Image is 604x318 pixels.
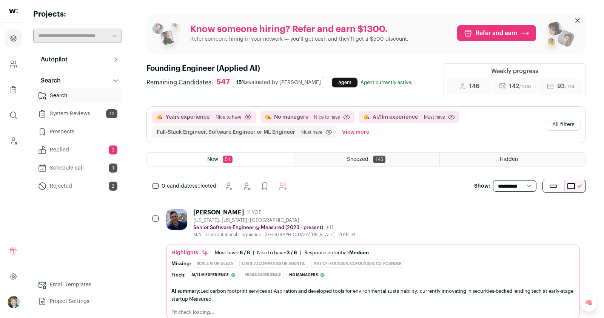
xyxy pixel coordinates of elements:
[171,272,186,278] div: Finch:
[311,260,404,268] div: Any of: founder, cofounder, co-founder
[242,271,284,279] div: Years experience
[474,182,490,190] p: Show:
[189,271,239,279] div: Ai/llm experience
[33,73,122,88] button: Search
[239,260,308,268] div: Lists: AI Companies or Agentic
[33,88,122,103] a: Search
[509,82,531,91] span: 142
[5,132,22,150] a: Leads (Backoffice)
[557,82,575,91] span: 93
[247,209,261,216] span: 11 YOE
[257,179,272,194] button: Add to Prospects
[9,9,18,13] img: wellfound-shorthand-0d5821cbd27db2630d0214b213865d53afaa358527fdda9d0ea32b1df1b89c2c.svg
[109,164,117,173] span: 1
[33,294,122,309] a: Project Settings
[190,23,408,35] p: Know someone hiring? Refer and earn $1300.
[236,80,246,85] span: 15%
[239,179,254,194] button: Hide
[33,179,122,194] a: Rejected2
[171,289,200,294] span: AI summary:
[351,232,356,237] span: +1
[565,84,575,89] span: / 114
[287,271,328,279] div: No managers
[293,153,439,166] a: Snoozed 145
[33,52,122,67] button: Autopilot
[287,250,297,255] span: 3 / 6
[221,179,236,194] button: Snooze
[314,114,340,120] span: Nice to have
[171,249,209,257] div: Highlights
[171,309,575,315] div: Fit check loading...
[33,142,122,157] a: Replied3
[542,18,575,54] img: referral_people_group_2-7c1ec42c15280f3369c0665c33c00ed472fd7f6af9dd0ec46c364f9a93ccf9a4.png
[193,209,244,216] div: [PERSON_NAME]
[166,113,210,121] button: Years experience
[151,20,184,53] img: referral_people_group_1-3817b86375c0e7f77b15e9e1740954ef64e1f78137dd7e9f4ff27367cb2cd09a.png
[146,78,213,87] span: Remaining Candidates:
[215,250,250,256] div: Must have:
[106,109,117,118] span: 12
[8,296,20,308] button: Open dropdown
[469,82,479,91] span: 146
[193,217,356,223] div: [US_STATE], [US_STATE], [GEOGRAPHIC_DATA]
[457,25,536,41] a: Refer and earn
[373,156,385,163] span: 145
[162,183,195,189] span: 0 candidates
[519,84,531,89] span: / 200
[500,157,518,162] span: Hidden
[8,296,20,308] img: 6494470-medium_jpg
[162,182,218,190] span: selected:
[36,76,61,85] p: Search
[194,260,236,268] div: Scale AI or Glean
[33,106,122,121] a: System Reviews12
[216,114,242,120] span: Nice to have
[223,156,233,163] span: 51
[240,250,250,255] span: 8 / 8
[193,232,356,238] div: M.A. - Computational Linguistics - [GEOGRAPHIC_DATA][US_STATE] - 2016
[33,9,122,20] h2: Projects:
[216,78,230,87] div: 547
[207,157,218,162] span: New
[5,55,22,73] a: Company and ATS Settings
[546,119,581,131] button: All filters
[190,35,408,43] p: Refer someone hiring in your network — you’ll get cash and they’ll get a $500 discount.
[36,55,68,64] p: Autopilot
[361,80,413,85] span: Agent currently active.
[347,157,368,162] span: Snoozed
[304,250,369,256] div: Response potential:
[491,67,538,76] div: Weekly progress
[301,129,322,135] span: Must have
[332,78,357,87] a: Agent
[193,225,323,231] p: Senior Software Engineer @ Measured (2023 - present)
[424,114,445,120] span: Must have
[215,250,369,256] ul: | |
[275,179,290,194] button: Add to Autopilot
[171,287,575,303] div: Led carbon footprint services at Aspiration and developed tools for environmental sustainability;...
[33,124,122,139] a: Prospects
[349,250,369,255] span: Medium
[171,261,191,267] div: Missing:
[257,250,297,256] div: Nice to have:
[274,113,308,121] button: No managers
[326,225,334,230] span: +11
[5,29,22,47] a: Projects
[33,161,122,176] a: Schedule call1
[233,77,324,88] div: evaluated by [PERSON_NAME]
[373,113,418,121] button: Ai/llm experience
[440,153,586,166] a: Hidden
[341,126,371,138] button: View more
[33,277,122,292] a: Email Templates
[166,209,187,230] img: aa007a6e4c438d016db5f6610461af694cde2d6fcefceed5bbc81272a33db1dc.jpg
[157,128,295,136] button: Full-Stack Engineer, Software Engineer or ML Engineer
[109,182,117,191] span: 2
[109,145,117,154] span: 3
[5,81,22,99] a: Company Lists
[146,63,417,74] h1: Founding Engineer (Applied AI)
[580,294,598,312] a: 🧠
